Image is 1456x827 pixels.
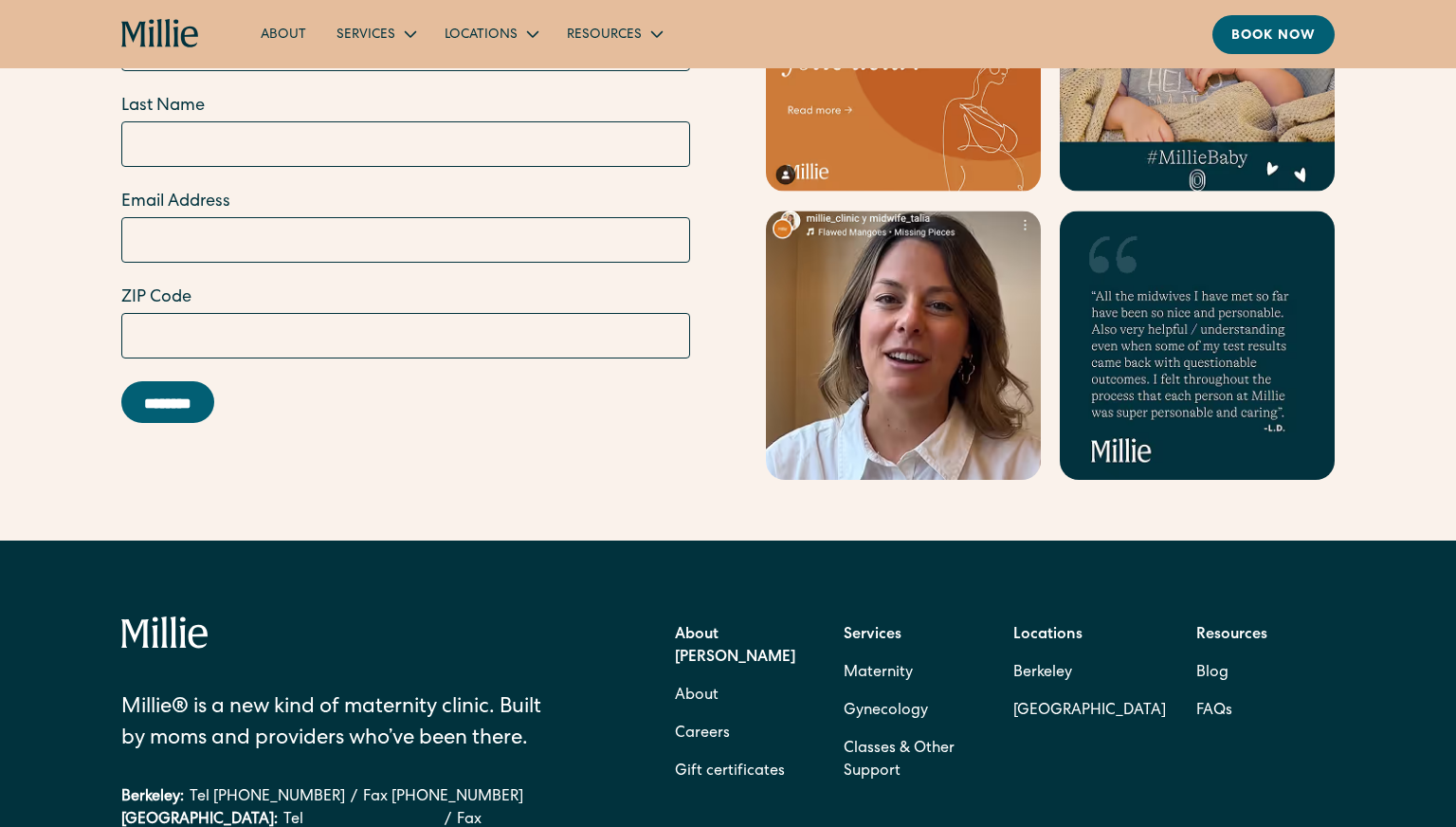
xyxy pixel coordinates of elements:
[121,190,690,215] label: Email Address
[121,19,200,49] a: home
[1013,654,1166,692] a: Berkeley
[844,628,901,643] strong: Services
[321,18,429,49] div: Services
[844,730,982,791] a: Classes & Other Support
[567,26,642,46] div: Resources
[445,26,518,46] div: Locations
[1013,628,1083,643] strong: Locations
[363,786,523,809] a: Fax [PHONE_NUMBER]
[675,753,785,791] a: Gift certificates
[246,18,321,49] a: About
[1212,15,1335,54] a: Book now
[121,693,568,756] div: Millie® is a new kind of maternity clinic. Built by moms and providers who’ve been there.
[190,786,345,809] a: Tel [PHONE_NUMBER]
[1196,628,1267,643] strong: Resources
[1013,692,1166,730] a: [GEOGRAPHIC_DATA]
[1196,692,1232,730] a: FAQs
[675,677,719,715] a: About
[675,715,730,753] a: Careers
[1231,27,1316,46] div: Book now
[1196,654,1228,692] a: Blog
[121,94,690,119] label: Last Name
[429,18,552,49] div: Locations
[121,285,690,311] label: ZIP Code
[675,628,795,666] strong: About [PERSON_NAME]
[337,26,395,46] div: Services
[844,654,913,692] a: Maternity
[351,786,357,809] div: /
[552,18,676,49] div: Resources
[844,692,928,730] a: Gynecology
[121,786,184,809] div: Berkeley:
